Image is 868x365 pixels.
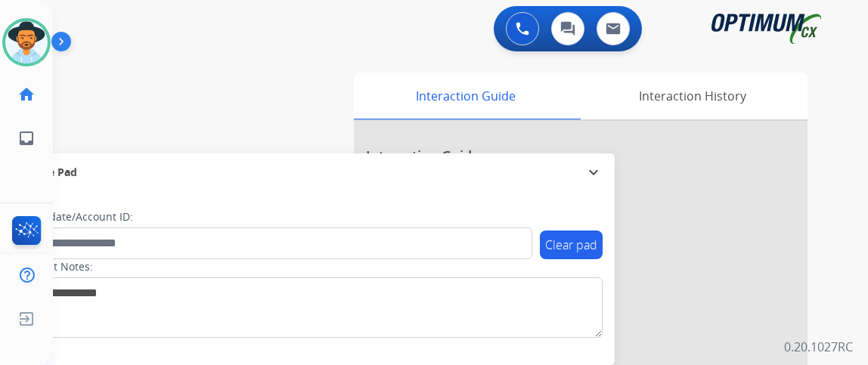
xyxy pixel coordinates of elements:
[577,73,808,119] div: Interaction History
[17,85,36,104] mat-icon: home
[17,129,36,147] mat-icon: inbox
[19,259,93,274] label: Contact Notes:
[5,21,48,63] img: avatar
[784,338,853,356] p: 0.20.1027RC
[354,73,577,119] div: Interaction Guide
[584,163,603,181] mat-icon: expand_more
[540,230,603,259] button: Clear pad
[20,209,133,224] label: Candidate/Account ID:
